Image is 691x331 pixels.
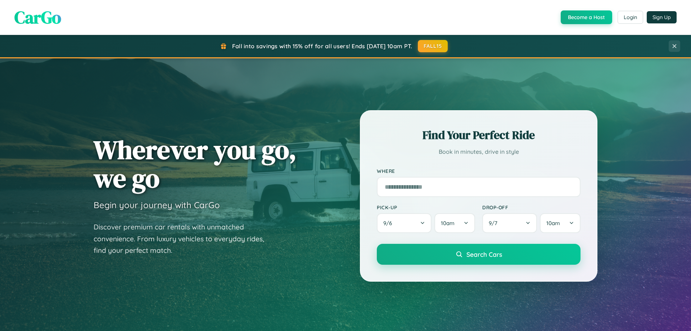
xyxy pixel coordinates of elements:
[232,43,412,50] span: Fall into savings with 15% off for all users! Ends [DATE] 10am PT.
[441,220,455,227] span: 10am
[94,135,297,192] h1: Wherever you go, we go
[546,220,560,227] span: 10am
[383,220,396,227] span: 9 / 6
[94,221,274,256] p: Discover premium car rentals with unmatched convenience. From luxury vehicles to everyday rides, ...
[540,213,581,233] button: 10am
[377,204,475,210] label: Pick-up
[14,5,61,29] span: CarGo
[618,11,643,24] button: Login
[482,204,581,210] label: Drop-off
[418,40,448,52] button: FALL15
[561,10,612,24] button: Become a Host
[377,168,581,174] label: Where
[466,250,502,258] span: Search Cars
[377,244,581,265] button: Search Cars
[377,147,581,157] p: Book in minutes, drive in style
[482,213,537,233] button: 9/7
[489,220,501,227] span: 9 / 7
[647,11,677,23] button: Sign Up
[377,213,432,233] button: 9/6
[434,213,475,233] button: 10am
[94,200,220,210] h3: Begin your journey with CarGo
[377,127,581,143] h2: Find Your Perfect Ride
